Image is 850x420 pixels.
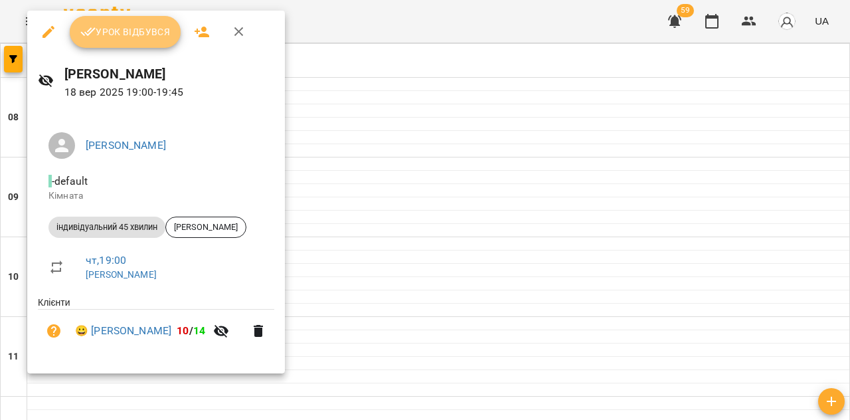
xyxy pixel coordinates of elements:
[64,64,274,84] h6: [PERSON_NAME]
[193,324,205,337] span: 14
[86,269,157,280] a: [PERSON_NAME]
[38,296,274,358] ul: Клієнти
[80,24,171,40] span: Урок відбувся
[75,323,171,339] a: 😀 [PERSON_NAME]
[86,254,126,266] a: чт , 19:00
[165,217,246,238] div: [PERSON_NAME]
[86,139,166,152] a: [PERSON_NAME]
[70,16,181,48] button: Урок відбувся
[48,175,90,187] span: - default
[177,324,189,337] span: 10
[38,315,70,347] button: Візит ще не сплачено. Додати оплату?
[166,221,246,233] span: [PERSON_NAME]
[177,324,205,337] b: /
[48,221,165,233] span: індивідуальний 45 хвилин
[48,189,264,203] p: Кімната
[64,84,274,100] p: 18 вер 2025 19:00 - 19:45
